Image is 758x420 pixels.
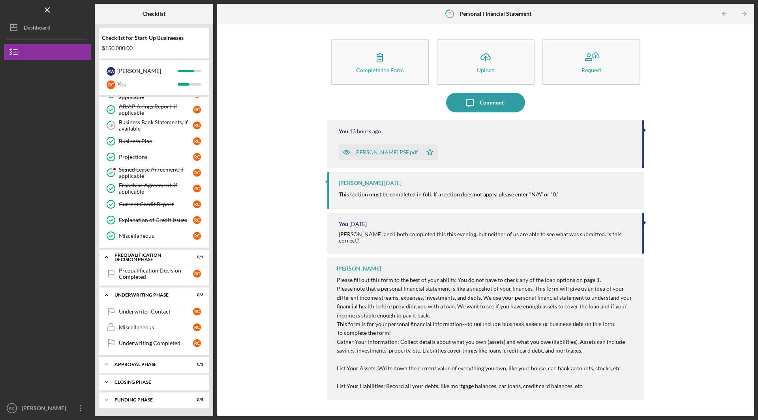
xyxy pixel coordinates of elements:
a: Underwriting CompletedRC [103,335,205,351]
div: Complete the Form [356,67,404,73]
div: Request [582,67,601,73]
div: Underwriter Contact [119,308,193,315]
div: [PERSON_NAME] [20,400,71,418]
a: Current Credit ReportRC [103,196,205,212]
div: You [339,221,348,227]
div: Dashboard [24,20,51,37]
div: Prequalification Decision Completed [119,267,193,280]
p: Gather Your Information: Collect details about what you own (assets) and what you owe (liabilitie... [337,338,636,390]
b: Personal Financial Statement [460,11,531,17]
a: ProjectionsRC [103,149,205,165]
div: R C [193,200,201,208]
a: Signed Lease Agreement, if applicableRC [103,165,205,181]
div: Closing Phase [114,380,199,385]
div: R C [193,323,201,331]
div: R C [193,185,201,192]
div: R C [193,153,201,161]
div: R C [193,106,201,114]
div: [PERSON_NAME] [117,64,178,78]
p: To complete the form: [337,329,636,337]
span: do not include business assets or business debt on this form. [466,321,615,327]
div: R C [193,216,201,224]
div: A W [107,67,115,76]
button: Comment [446,93,525,112]
div: [PERSON_NAME] and I both completed this this evening, but neither of us are able to see what was ... [339,231,634,244]
div: Checklist for Start-Up Businesses [102,35,206,41]
button: Request [542,39,640,85]
a: 18Business Bank Statements, if availableRC [103,118,205,133]
div: R C [107,80,115,89]
button: RC[PERSON_NAME] [4,400,91,416]
text: RC [9,406,15,411]
div: 0 / 1 [189,362,203,367]
div: Miscellaneous [119,324,193,330]
a: Explanation of Credit IssuesRC [103,212,205,228]
div: Signed Lease Agreement, if applicable [119,166,193,179]
div: Projections [119,154,193,160]
div: [PERSON_NAME] [339,180,383,186]
a: Prequalification Decision CompletedRC [103,266,205,282]
div: Franchise Agreement, if applicable [119,182,193,195]
button: Upload [437,39,535,85]
a: MiscellaneousRC [103,228,205,244]
tspan: 18 [109,123,113,128]
div: Funding Phase [114,398,184,402]
b: Checklist [143,11,165,17]
div: Underwriting Phase [114,293,184,297]
p: This form is for your personal financial information-- [337,320,636,329]
div: 0 / 5 [189,398,203,402]
div: Explanation of Credit Issues [119,217,193,223]
mark: This section must be completed in full. If a section does not apply, please enter “N/A” or “0.” [339,191,558,198]
div: Miscellaneous [119,233,193,239]
a: Business PlanRC [103,133,205,149]
a: AR/AP Agings Report, if applicableRC [103,102,205,118]
div: You [117,78,178,91]
div: R C [193,339,201,347]
p: Please note that a personal financial statement is like a snapshot of your finances. This form wi... [337,284,636,320]
div: R C [193,121,201,129]
time: 2025-10-02 02:55 [349,221,367,227]
div: Business Bank Statements, if available [119,119,193,132]
tspan: 7 [448,11,451,16]
div: 0 / 1 [189,255,203,259]
div: [PERSON_NAME] PSF.pdf [355,149,418,155]
button: [PERSON_NAME] PSF.pdf [339,144,438,160]
time: 2025-10-02 15:29 [384,180,402,186]
div: Upload [477,67,495,73]
div: [PERSON_NAME] [337,265,381,272]
div: R C [193,232,201,240]
p: Please fill out this form to the best of your ability. You do not have to check any of the loan o... [337,276,636,284]
div: R C [193,137,201,145]
div: Prequalification Decision Phase [114,253,184,262]
div: Comment [480,93,504,112]
div: $150,000.00 [102,45,206,51]
div: R C [193,169,201,177]
time: 2025-10-08 02:11 [349,128,381,134]
div: Underwriting Completed [119,340,193,346]
div: Approval Phase [114,362,184,367]
div: AR/AP Agings Report, if applicable [119,103,193,116]
div: You [339,128,348,134]
button: Dashboard [4,20,91,35]
a: Underwriter ContactRC [103,304,205,319]
a: Franchise Agreement, if applicableRC [103,181,205,196]
a: MiscellaneousRC [103,319,205,335]
div: R C [193,308,201,315]
div: 0 / 3 [189,293,203,297]
div: Current Credit Report [119,201,193,207]
div: Business Plan [119,138,193,144]
button: Complete the Form [331,39,429,85]
div: R C [193,270,201,278]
